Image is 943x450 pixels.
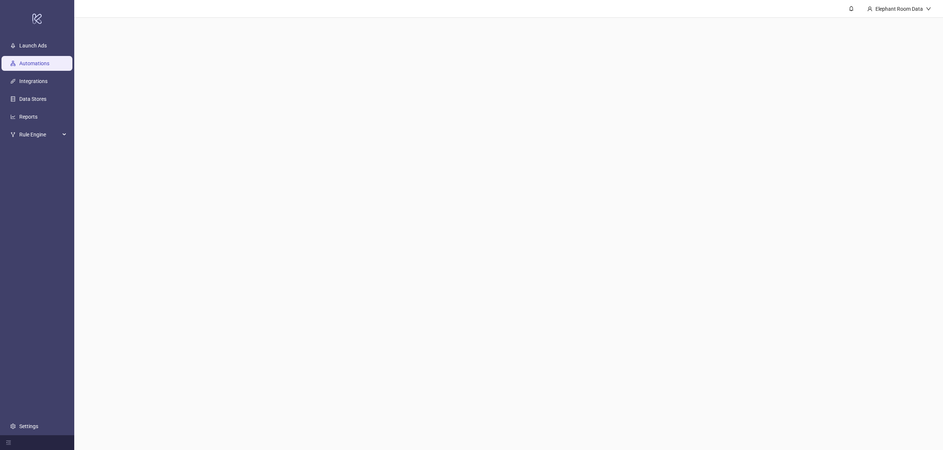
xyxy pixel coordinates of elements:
[6,440,11,445] span: menu-fold
[19,114,37,120] a: Reports
[872,5,926,13] div: Elephant Room Data
[926,6,931,11] span: down
[849,6,854,11] span: bell
[19,60,49,66] a: Automations
[19,127,60,142] span: Rule Engine
[19,78,48,84] a: Integrations
[19,96,46,102] a: Data Stores
[19,43,47,49] a: Launch Ads
[19,423,38,429] a: Settings
[867,6,872,11] span: user
[10,132,16,137] span: fork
